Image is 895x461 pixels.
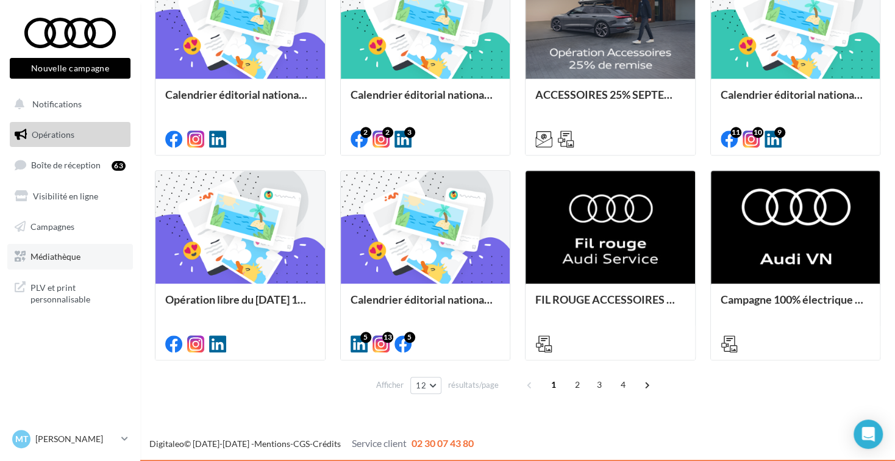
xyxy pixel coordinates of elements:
[33,191,98,201] span: Visibilité en ligne
[410,377,441,394] button: 12
[721,88,871,113] div: Calendrier éditorial national : du 02.09 au 09.09
[854,420,883,449] div: Open Intercom Messenger
[10,427,130,451] a: MT [PERSON_NAME]
[165,293,315,318] div: Opération libre du [DATE] 12:06
[35,433,116,445] p: [PERSON_NAME]
[32,129,74,140] span: Opérations
[416,381,426,390] span: 12
[149,438,474,449] span: © [DATE]-[DATE] - - -
[730,127,741,138] div: 11
[165,88,315,113] div: Calendrier éditorial national : semaine du 08.09 au 14.09
[535,293,685,318] div: FIL ROUGE ACCESSOIRES SEPTEMBRE - AUDI SERVICE
[360,127,371,138] div: 2
[382,332,393,343] div: 13
[7,152,133,178] a: Boîte de réception63
[404,332,415,343] div: 5
[30,221,74,231] span: Campagnes
[613,375,633,395] span: 4
[149,438,184,449] a: Digitaleo
[7,184,133,209] a: Visibilité en ligne
[721,293,871,318] div: Campagne 100% électrique BEV Septembre
[15,433,28,445] span: MT
[752,127,763,138] div: 10
[7,122,133,148] a: Opérations
[376,379,404,391] span: Afficher
[412,437,474,449] span: 02 30 07 43 80
[535,88,685,113] div: ACCESSOIRES 25% SEPTEMBRE - AUDI SERVICE
[10,58,130,79] button: Nouvelle campagne
[360,332,371,343] div: 5
[351,293,501,318] div: Calendrier éditorial national : semaine du 25.08 au 31.08
[293,438,310,449] a: CGS
[448,379,499,391] span: résultats/page
[352,437,407,449] span: Service client
[544,375,563,395] span: 1
[32,99,82,109] span: Notifications
[112,161,126,171] div: 63
[590,375,609,395] span: 3
[30,279,126,306] span: PLV et print personnalisable
[31,160,101,170] span: Boîte de réception
[774,127,785,138] div: 9
[254,438,290,449] a: Mentions
[30,251,80,262] span: Médiathèque
[7,91,128,117] button: Notifications
[7,244,133,270] a: Médiathèque
[382,127,393,138] div: 2
[7,274,133,310] a: PLV et print personnalisable
[351,88,501,113] div: Calendrier éditorial national : du 02.09 au 15.09
[7,214,133,240] a: Campagnes
[404,127,415,138] div: 3
[313,438,341,449] a: Crédits
[568,375,587,395] span: 2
